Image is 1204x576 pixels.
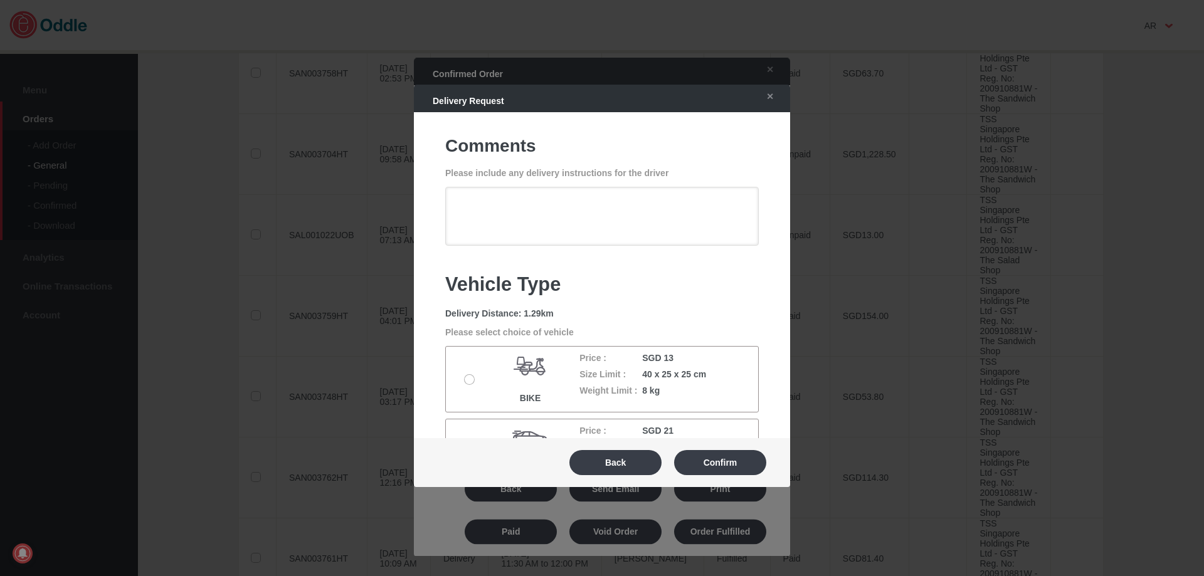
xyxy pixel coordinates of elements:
[511,347,549,384] img: ico-bike.svg
[511,419,549,457] img: ico-car.svg
[445,168,759,178] p: Please include any delivery instructions for the driver
[579,369,642,379] p: Size Limit :
[569,450,662,475] button: Back
[579,385,642,395] p: Weight Limit :
[579,353,642,363] p: Price :
[445,308,759,318] div: Delivery Distance: 1.29km
[445,273,759,296] h1: Vehicle Type
[674,450,766,475] button: Confirm
[642,369,706,379] p: 40 x 25 x 25 cm
[754,85,780,108] a: ✕
[642,385,705,395] p: 8 kg
[642,353,705,363] p: SGD 13
[642,426,705,436] p: SGD 21
[420,90,747,112] div: Delivery Request
[445,327,759,337] p: Please select choice of vehicle
[494,393,567,403] p: BIKE
[579,426,642,436] p: Price :
[445,136,759,156] h1: Comments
